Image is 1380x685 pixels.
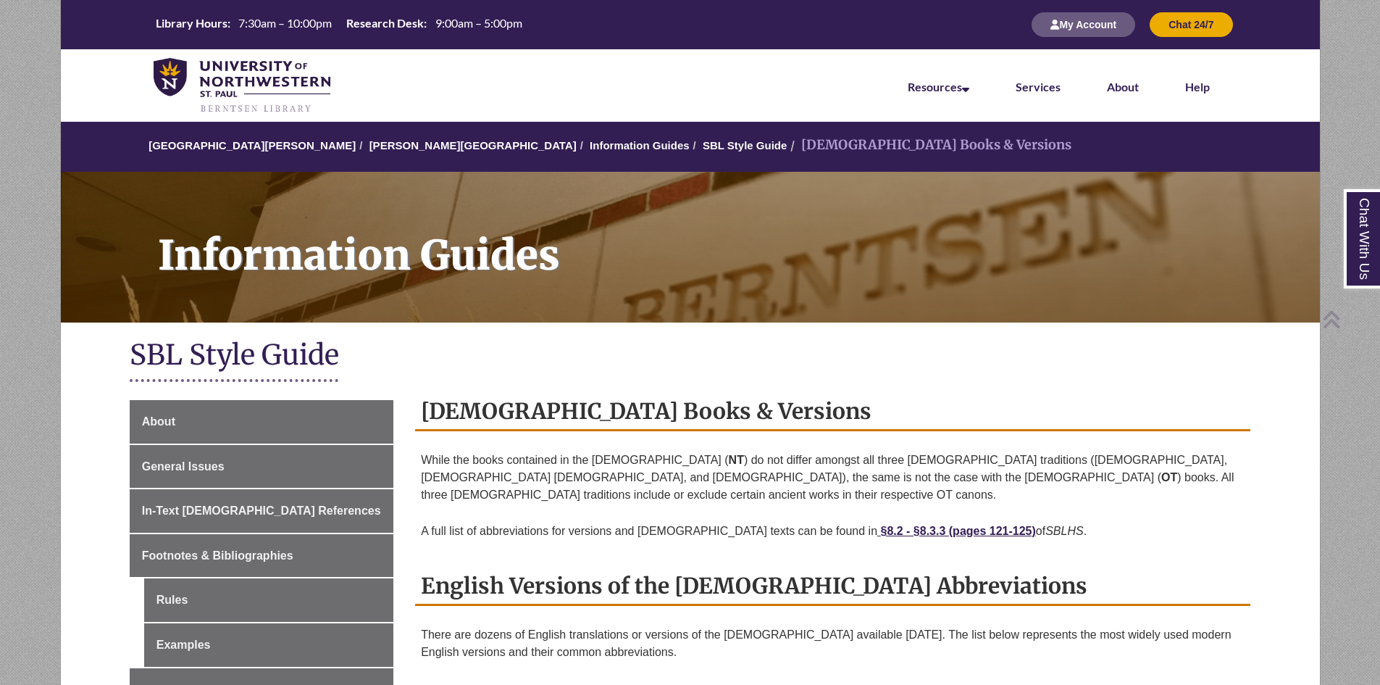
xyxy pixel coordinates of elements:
[1185,80,1210,94] a: Help
[369,139,577,151] a: [PERSON_NAME][GEOGRAPHIC_DATA]
[729,454,744,466] strong: NT
[61,172,1320,323] a: Information Guides
[1016,80,1061,94] a: Services
[130,489,393,533] a: In-Text [DEMOGRAPHIC_DATA] References
[142,505,381,517] span: In-Text [DEMOGRAPHIC_DATA] References
[1032,12,1135,37] button: My Account
[435,16,522,30] span: 9:00am – 5:00pm
[1045,525,1083,537] em: SBLHS
[144,578,393,622] a: Rules
[1150,18,1232,30] a: Chat 24/7
[415,393,1250,431] h2: [DEMOGRAPHIC_DATA] Books & Versions
[142,460,225,473] span: General Issues
[421,446,1245,510] p: While the books contained in the [DEMOGRAPHIC_DATA] ( ) do not differ amongst all three [DEMOGRAP...
[590,139,690,151] a: Information Guides
[130,534,393,578] a: Footnotes & Bibliographies
[340,15,429,31] th: Research Desk:
[1107,80,1139,94] a: About
[877,525,1036,537] a: §8.2 - §8.3.3 (pages 121-125)
[130,400,393,444] a: About
[150,15,528,33] table: Hours Today
[1161,471,1177,483] strong: OT
[787,135,1071,156] li: [DEMOGRAPHIC_DATA] Books & Versions
[142,415,175,428] span: About
[150,15,233,31] th: Library Hours:
[142,172,1320,304] h1: Information Guides
[1032,18,1135,30] a: My Account
[421,620,1245,667] p: There are dozens of English translations or versions of the [DEMOGRAPHIC_DATA] available [DATE]. ...
[142,549,293,562] span: Footnotes & Bibliographies
[130,337,1251,375] h1: SBL Style Guide
[144,623,393,667] a: Examples
[149,139,356,151] a: [GEOGRAPHIC_DATA][PERSON_NAME]
[154,58,331,115] img: UNWSP Library Logo
[150,15,528,35] a: Hours Today
[1150,12,1232,37] button: Chat 24/7
[1322,310,1376,329] a: Back to Top
[703,139,787,151] a: SBL Style Guide
[238,16,332,30] span: 7:30am – 10:00pm
[130,445,393,489] a: General Issues
[880,525,1035,537] strong: §8.2 - §8.3.3 (pages 121-125)
[908,80,969,94] a: Resources
[415,568,1250,606] h2: English Versions of the [DEMOGRAPHIC_DATA] Abbreviations
[421,517,1245,546] p: A full list of abbreviations for versions and [DEMOGRAPHIC_DATA] texts can be found in of .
